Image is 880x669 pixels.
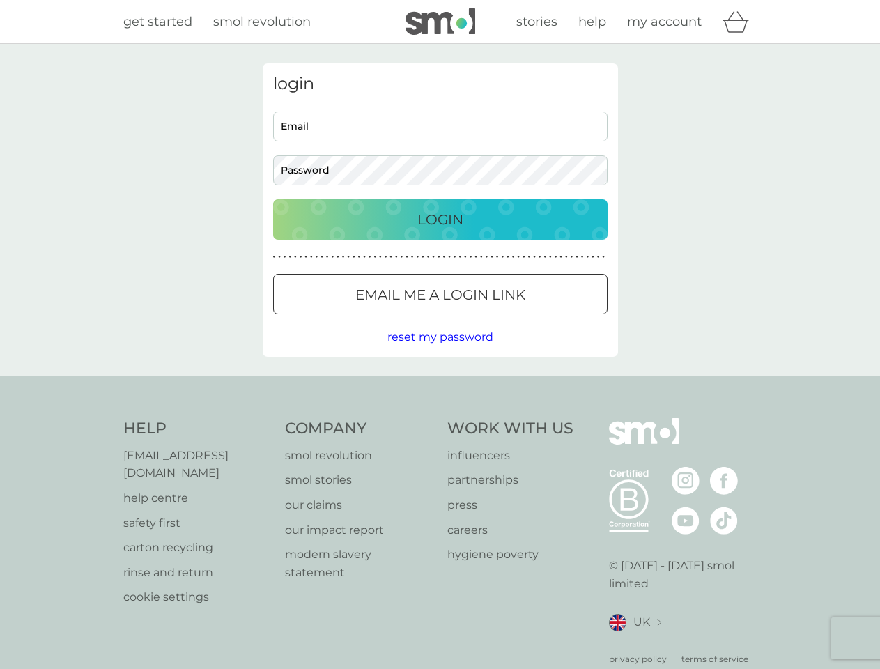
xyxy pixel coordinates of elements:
[213,12,311,32] a: smol revolution
[123,539,272,557] a: carton recycling
[609,614,626,631] img: UK flag
[517,254,520,261] p: ●
[387,330,493,344] span: reset my password
[285,447,433,465] p: smol revolution
[447,418,573,440] h4: Work With Us
[578,14,606,29] span: help
[123,564,272,582] a: rinse and return
[609,652,667,666] a: privacy policy
[373,254,376,261] p: ●
[516,12,557,32] a: stories
[273,74,608,94] h3: login
[123,588,272,606] p: cookie settings
[427,254,430,261] p: ●
[416,254,419,261] p: ●
[507,254,509,261] p: ●
[273,274,608,314] button: Email me a login link
[474,254,477,261] p: ●
[710,467,738,495] img: visit the smol Facebook page
[337,254,339,261] p: ●
[432,254,435,261] p: ●
[385,254,387,261] p: ●
[602,254,605,261] p: ●
[284,254,286,261] p: ●
[448,254,451,261] p: ●
[123,14,192,29] span: get started
[565,254,568,261] p: ●
[422,254,424,261] p: ●
[358,254,361,261] p: ●
[347,254,350,261] p: ●
[723,8,757,36] div: basket
[406,254,408,261] p: ●
[496,254,499,261] p: ●
[310,254,313,261] p: ●
[331,254,334,261] p: ●
[571,254,573,261] p: ●
[401,254,403,261] p: ●
[586,254,589,261] p: ●
[576,254,578,261] p: ●
[581,254,584,261] p: ●
[672,467,700,495] img: visit the smol Instagram page
[285,471,433,489] a: smol stories
[123,447,272,482] a: [EMAIL_ADDRESS][DOMAIN_NAME]
[657,619,661,626] img: select a new location
[443,254,446,261] p: ●
[592,254,594,261] p: ●
[597,254,600,261] p: ●
[379,254,382,261] p: ●
[447,447,573,465] a: influencers
[458,254,461,261] p: ●
[417,208,463,231] p: Login
[123,514,272,532] p: safety first
[363,254,366,261] p: ●
[389,254,392,261] p: ●
[213,14,311,29] span: smol revolution
[454,254,456,261] p: ●
[273,199,608,240] button: Login
[395,254,398,261] p: ●
[470,254,472,261] p: ●
[627,12,702,32] a: my account
[627,14,702,29] span: my account
[672,507,700,535] img: visit the smol Youtube page
[543,254,546,261] p: ●
[123,12,192,32] a: get started
[578,12,606,32] a: help
[681,652,748,666] a: terms of service
[539,254,541,261] p: ●
[501,254,504,261] p: ●
[549,254,552,261] p: ●
[480,254,483,261] p: ●
[609,418,679,466] img: smol
[710,507,738,535] img: visit the smol Tiktok page
[438,254,440,261] p: ●
[555,254,557,261] p: ●
[447,521,573,539] a: careers
[285,546,433,581] a: modern slavery statement
[447,546,573,564] p: hygiene poverty
[447,496,573,514] a: press
[278,254,281,261] p: ●
[285,521,433,539] p: our impact report
[523,254,525,261] p: ●
[285,496,433,514] p: our claims
[447,471,573,489] a: partnerships
[464,254,467,261] p: ●
[304,254,307,261] p: ●
[326,254,329,261] p: ●
[633,613,650,631] span: UK
[288,254,291,261] p: ●
[528,254,531,261] p: ●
